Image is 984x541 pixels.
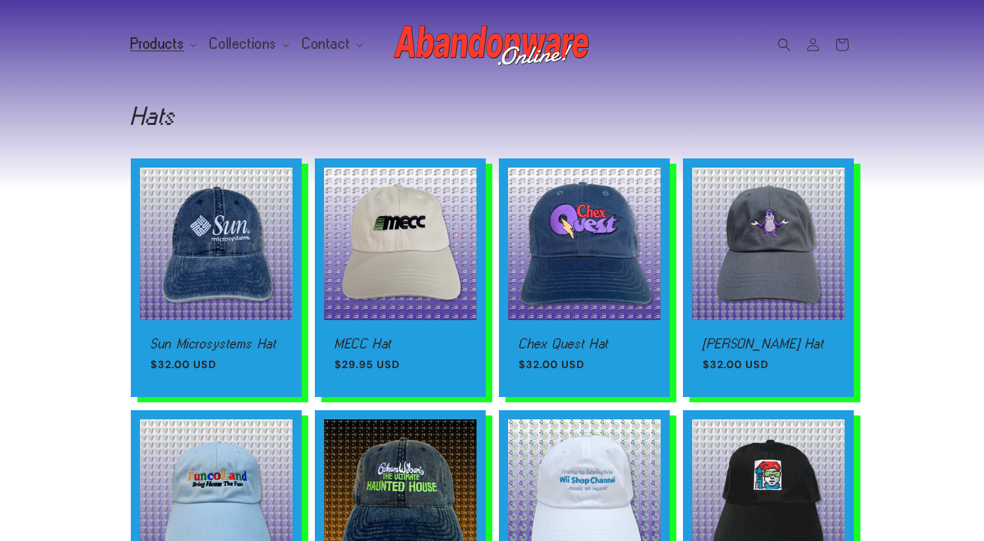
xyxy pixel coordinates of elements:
summary: Contact [294,30,368,58]
span: Collections [210,38,277,50]
a: Abandonware [388,13,596,76]
a: MECC Hat [335,338,466,350]
summary: Products [123,30,202,58]
a: Sun Microsystems Hat [151,338,282,350]
span: Products [131,38,185,50]
summary: Collections [202,30,294,58]
summary: Search [770,30,799,59]
span: Contact [302,38,350,50]
a: [PERSON_NAME] Hat [703,338,834,350]
a: Chex Quest Hat [519,338,650,350]
img: Abandonware [394,18,591,71]
h1: Hats [131,105,854,126]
